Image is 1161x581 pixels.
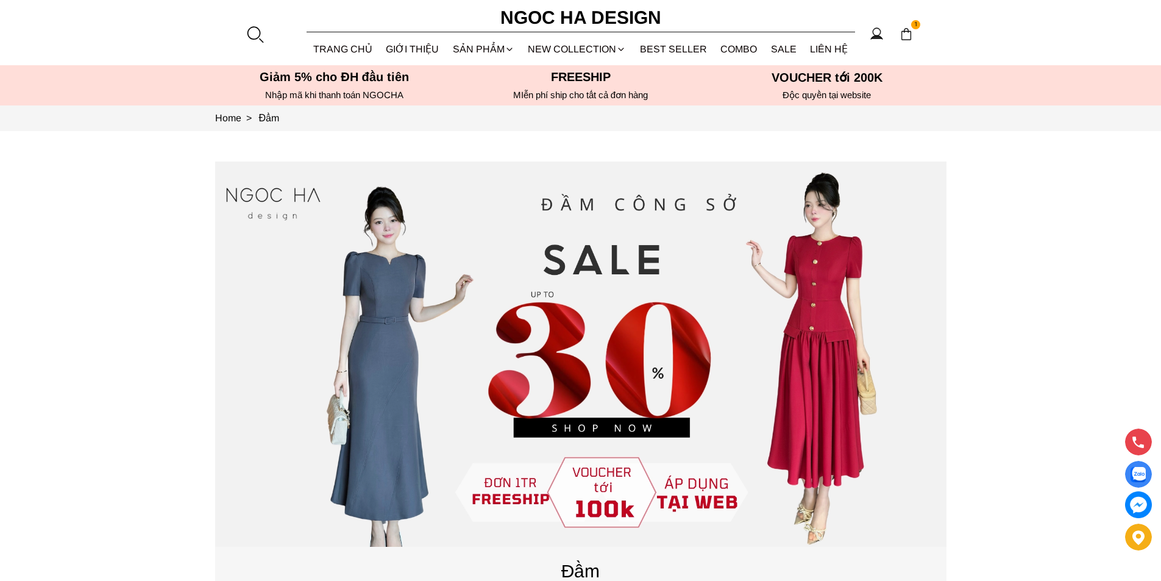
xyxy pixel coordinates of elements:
a: GIỚI THIỆU [379,33,446,65]
a: Combo [714,33,764,65]
a: TRANG CHỦ [307,33,380,65]
a: messenger [1125,491,1152,518]
a: BEST SELLER [633,33,714,65]
font: Freeship [551,70,611,84]
a: Ngoc Ha Design [489,3,672,32]
img: img-CART-ICON-ksit0nf1 [900,27,913,41]
a: Link to Đầm [259,113,280,123]
font: Giảm 5% cho ĐH đầu tiên [260,70,409,84]
a: SALE [764,33,804,65]
img: Display image [1131,467,1146,482]
h5: VOUCHER tới 200K [708,70,946,85]
a: LIÊN HỆ [803,33,855,65]
h6: MIễn phí ship cho tất cả đơn hàng [461,90,700,101]
div: SẢN PHẨM [446,33,522,65]
a: Display image [1125,461,1152,488]
a: Link to Home [215,113,259,123]
span: 1 [911,20,921,30]
a: NEW COLLECTION [521,33,633,65]
font: Nhập mã khi thanh toán NGOCHA [265,90,403,100]
h6: Độc quyền tại website [708,90,946,101]
span: > [241,113,257,123]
